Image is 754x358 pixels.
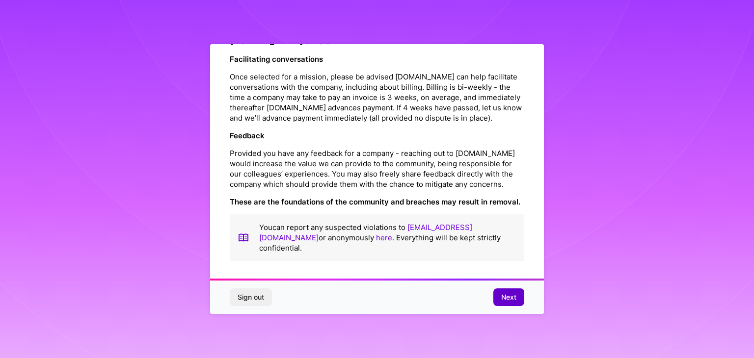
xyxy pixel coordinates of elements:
[259,223,472,242] a: [EMAIL_ADDRESS][DOMAIN_NAME]
[230,148,524,189] p: Provided you have any feedback for a company - reaching out to [DOMAIN_NAME] would increase the v...
[238,292,264,302] span: Sign out
[501,292,516,302] span: Next
[230,197,520,206] strong: These are the foundations of the community and breaches may result in removal.
[230,54,323,64] strong: Facilitating conversations
[238,222,249,253] img: book icon
[376,233,392,242] a: here
[230,288,272,306] button: Sign out
[230,72,524,123] p: Once selected for a mission, please be advised [DOMAIN_NAME] can help facilitate conversations wi...
[259,222,516,253] p: You can report any suspected violations to or anonymously . Everything will be kept strictly conf...
[493,288,524,306] button: Next
[230,131,265,140] strong: Feedback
